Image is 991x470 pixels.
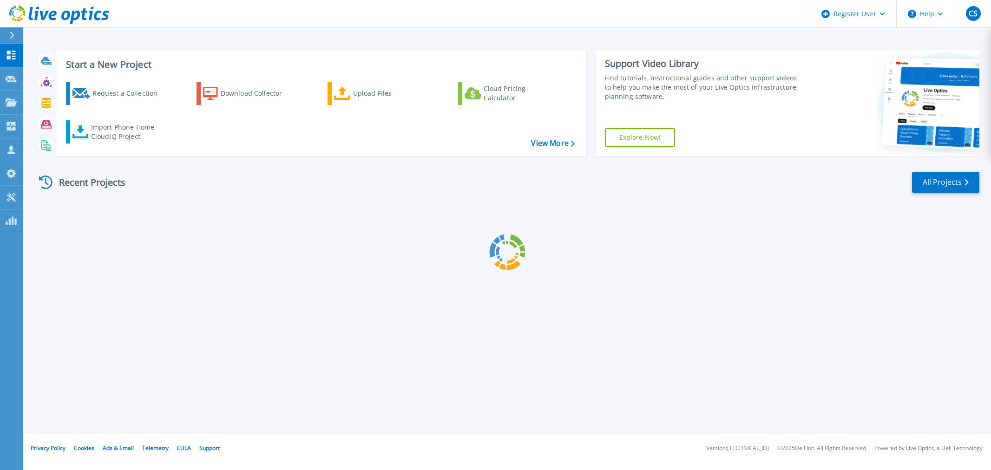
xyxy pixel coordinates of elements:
[103,444,134,452] a: Ads & Email
[458,82,562,105] a: Cloud Pricing Calculator
[874,445,983,451] li: Powered by Live Optics, a Dell Technology
[66,59,574,70] h3: Start a New Project
[74,444,94,452] a: Cookies
[197,82,300,105] a: Download Collector
[92,84,167,103] div: Request a Collection
[66,82,170,105] a: Request a Collection
[969,10,978,17] span: CS
[199,444,220,452] a: Support
[484,84,558,103] div: Cloud Pricing Calculator
[605,128,676,147] a: Explore Now!
[177,444,191,452] a: EULA
[221,84,295,103] div: Download Collector
[31,444,66,452] a: Privacy Policy
[605,73,802,101] div: Find tutorials, instructional guides and other support videos to help you make the most of your L...
[531,139,574,148] a: View More
[777,445,866,451] li: © 2025 Dell Inc. All Rights Reserved
[912,172,979,193] a: All Projects
[605,58,802,70] div: Support Video Library
[91,123,164,141] div: Import Phone Home CloudIQ Project
[328,82,431,105] a: Upload Files
[353,84,427,103] div: Upload Files
[36,171,138,194] div: Recent Projects
[142,444,169,452] a: Telemetry
[706,445,769,451] li: Version: [TECHNICAL_ID]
